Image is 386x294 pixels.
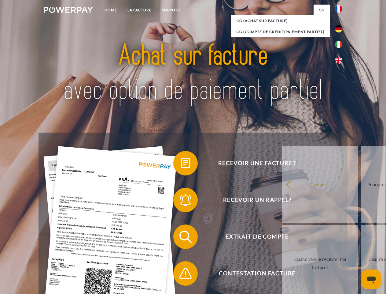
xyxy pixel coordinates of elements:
a: CG (achat sur facture) [231,15,330,26]
img: qb_bell.svg [178,192,193,208]
div: Quand vais-je recevoir ma facture? [286,255,355,272]
iframe: Bouton de lancement de la fenêtre de messagerie [362,269,381,289]
img: title-powerpay_fr.svg [58,29,328,117]
a: CG (Compte de crédit/paiement partiel) [231,26,330,37]
button: Contestation Facture [173,261,332,286]
span: Extrait de compte [182,224,332,249]
span: Contestation Facture [182,261,332,286]
img: de [335,25,342,32]
button: Recevoir une facture ? [173,151,332,175]
img: qb_warning.svg [178,266,193,281]
button: Extrait de compte [173,224,332,249]
img: qb_search.svg [178,229,193,244]
span: Recevoir un rappel? [182,188,332,212]
img: fr [335,5,342,13]
a: LA FACTURE [122,5,157,16]
img: qb_bill.svg [178,156,193,171]
img: it [335,41,342,48]
div: retour [286,180,355,188]
a: Home [99,5,122,16]
span: Recevoir une facture ? [182,151,332,175]
a: CG [314,5,330,16]
img: en [335,57,342,64]
button: Recevoir un rappel? [173,188,332,212]
a: Support [157,5,186,16]
img: logo-powerpay-white.svg [44,7,93,13]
